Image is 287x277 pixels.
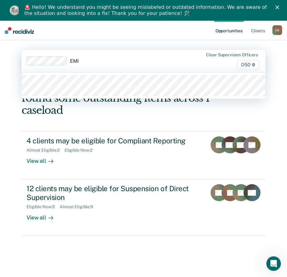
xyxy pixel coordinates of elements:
[272,25,282,35] div: C K
[24,4,268,16] div: 🚨 Hello! We understand you might be seeing mislabeled or outdated information. We are aware of th...
[22,179,265,236] a: 12 clients may be eligible for Suspension of Direct SupervisionEligible Now:3Almost Eligible:9Vie...
[206,52,258,58] div: Clear supervision officers
[214,21,244,40] a: Opportunities
[275,5,282,9] div: Close
[237,60,259,70] span: D50
[26,136,202,145] div: 4 clients may be eligible for Compliant Reporting
[26,148,65,153] div: Almost Eligible : 2
[65,148,97,153] div: Eligible Now : 2
[22,131,265,179] a: 4 clients may be eligible for Compliant ReportingAlmost Eligible:2Eligible Now:2View all
[60,204,98,209] div: Almost Eligible : 9
[26,184,202,202] div: 12 clients may be eligible for Suspension of Direct Supervision
[26,204,60,209] div: Eligible Now : 3
[26,209,61,221] div: View all
[10,5,19,15] img: Profile image for Kim
[250,21,266,40] a: Clients
[5,27,34,34] img: Recidiviz
[26,153,61,165] div: View all
[266,256,281,271] iframe: Intercom live chat
[272,25,282,35] button: CK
